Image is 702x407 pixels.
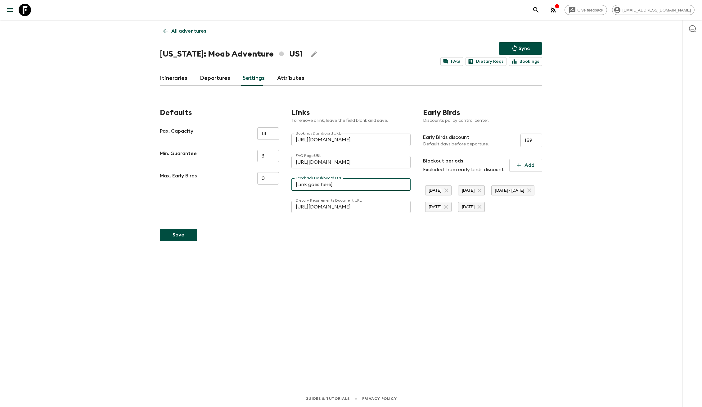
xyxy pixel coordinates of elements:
button: Save [160,229,197,241]
button: search adventures [530,4,542,16]
a: Guides & Tutorials [305,395,350,402]
span: [DATE] - [DATE] [492,188,527,193]
div: [DATE] [425,202,452,212]
a: Itineraries [160,71,187,86]
a: FAQ [440,57,463,66]
h2: Links [291,108,411,117]
span: [DATE] [458,188,478,193]
a: Give feedback [565,5,607,15]
p: Discounts policy control center. [423,117,542,124]
div: [DATE] [458,202,485,212]
label: FAQ Page URL [296,153,322,158]
p: Early Birds discount [423,134,489,141]
p: Pax. Capacity [160,127,193,140]
span: Give feedback [574,8,607,12]
div: [EMAIL_ADDRESS][DOMAIN_NAME] [612,5,695,15]
input: https://flashpack.clicdata.com/... [291,134,411,146]
a: Dietary Reqs [466,57,506,66]
span: [DATE] [425,188,445,193]
button: Sync adventure departures to the booking engine [499,42,542,55]
p: Min. Guarantee [160,150,197,162]
h1: [US_STATE]: Moab Adventure US1 [160,48,303,60]
p: To remove a link, leave the field blank and save. [291,117,411,124]
label: Dietary Requirements Document URL [296,198,362,203]
div: [DATE] [425,185,452,195]
input: https://notion.so/flashpacktravel/... [291,156,411,168]
button: Edit Adventure Title [308,48,320,60]
label: Bookings Dashboard URL [296,131,341,136]
button: Add [509,159,542,172]
a: Settings [243,71,265,86]
p: Blackout periods [423,157,504,165]
p: All adventures [171,27,206,35]
div: [DATE] [458,185,485,195]
a: Privacy Policy [362,395,397,402]
a: Bookings [509,57,542,66]
h2: Defaults [160,108,279,117]
button: menu [4,4,16,16]
a: All adventures [160,25,209,37]
a: Departures [200,71,230,86]
div: [DATE] - [DATE] [491,185,534,195]
h2: Early Birds [423,108,542,117]
span: [DATE] [425,204,445,209]
p: Add [524,162,534,169]
p: Default days before departure. [423,141,489,147]
p: Excluded from early birds discount [423,166,504,173]
span: [DATE] [458,204,478,209]
p: Max. Early Birds [160,172,197,185]
span: [EMAIL_ADDRESS][DOMAIN_NAME] [619,8,694,12]
label: Feedback Dashboard URL [296,176,342,181]
a: Attributes [277,71,304,86]
p: Sync [519,45,530,52]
